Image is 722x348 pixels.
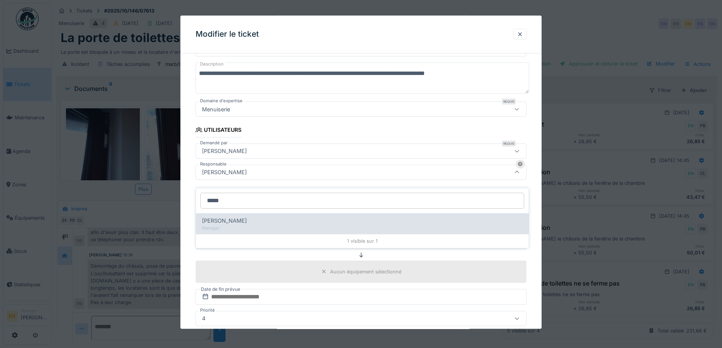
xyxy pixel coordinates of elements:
[199,161,228,167] label: Responsable
[199,168,250,176] div: [PERSON_NAME]
[199,314,208,323] div: 4
[202,225,523,231] div: Manager
[199,140,229,146] label: Demandé par
[196,125,241,137] div: Utilisateurs
[200,285,241,293] label: Date de fin prévue
[199,98,244,105] label: Domaine d'expertise
[199,105,233,114] div: Menuiserie
[196,234,529,248] div: 1 visible sur 1
[502,99,516,105] div: Requis
[196,187,243,200] div: Localisation
[502,140,516,147] div: Requis
[199,307,216,314] label: Priorité
[199,147,250,155] div: [PERSON_NAME]
[330,268,401,275] div: Aucun équipement sélectionné
[199,60,225,69] label: Description
[196,30,259,39] h3: Modifier le ticket
[202,217,247,225] span: [PERSON_NAME]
